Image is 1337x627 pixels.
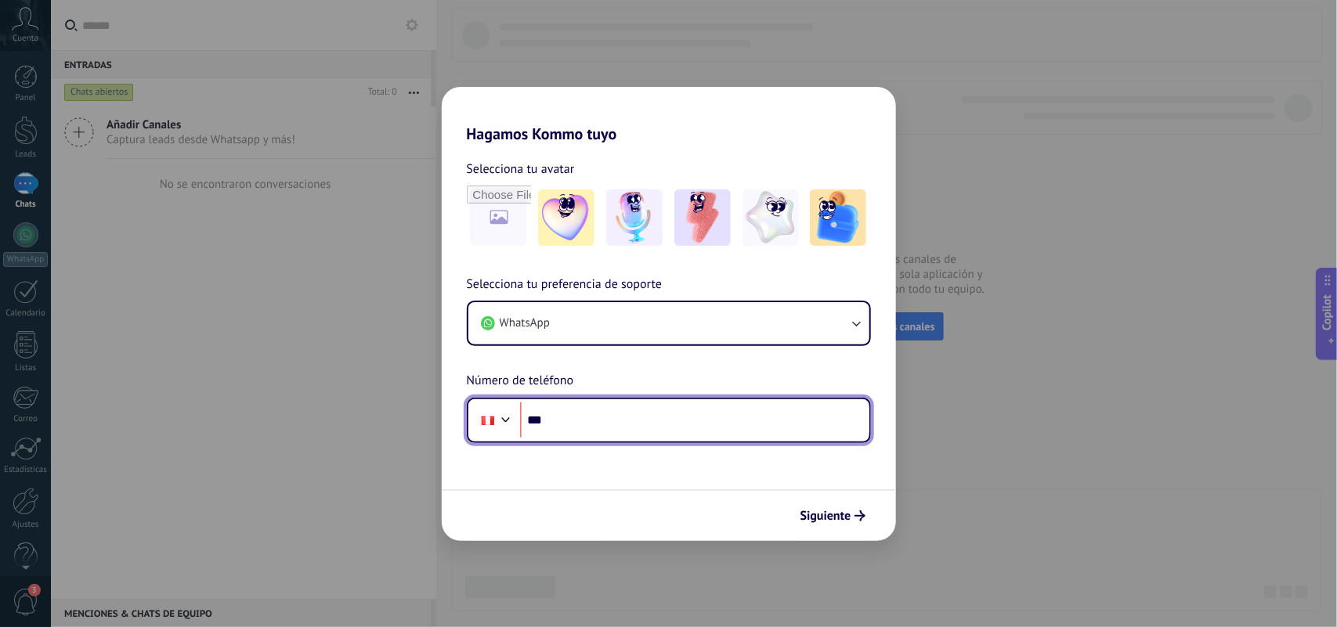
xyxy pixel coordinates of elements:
button: WhatsApp [468,302,869,344]
button: Siguiente [793,503,873,529]
span: Número de teléfono [467,371,574,391]
img: -2.jpeg [606,189,663,246]
h2: Hagamos Kommo tuyo [442,87,896,143]
span: WhatsApp [500,315,550,331]
img: -5.jpeg [810,189,866,246]
img: -4.jpeg [743,189,799,246]
span: Siguiente [800,510,851,521]
span: Selecciona tu avatar [467,159,575,179]
img: -1.jpeg [538,189,594,246]
div: Peru: + 51 [473,404,503,437]
img: -3.jpeg [674,189,731,246]
span: Selecciona tu preferencia de soporte [467,275,663,295]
